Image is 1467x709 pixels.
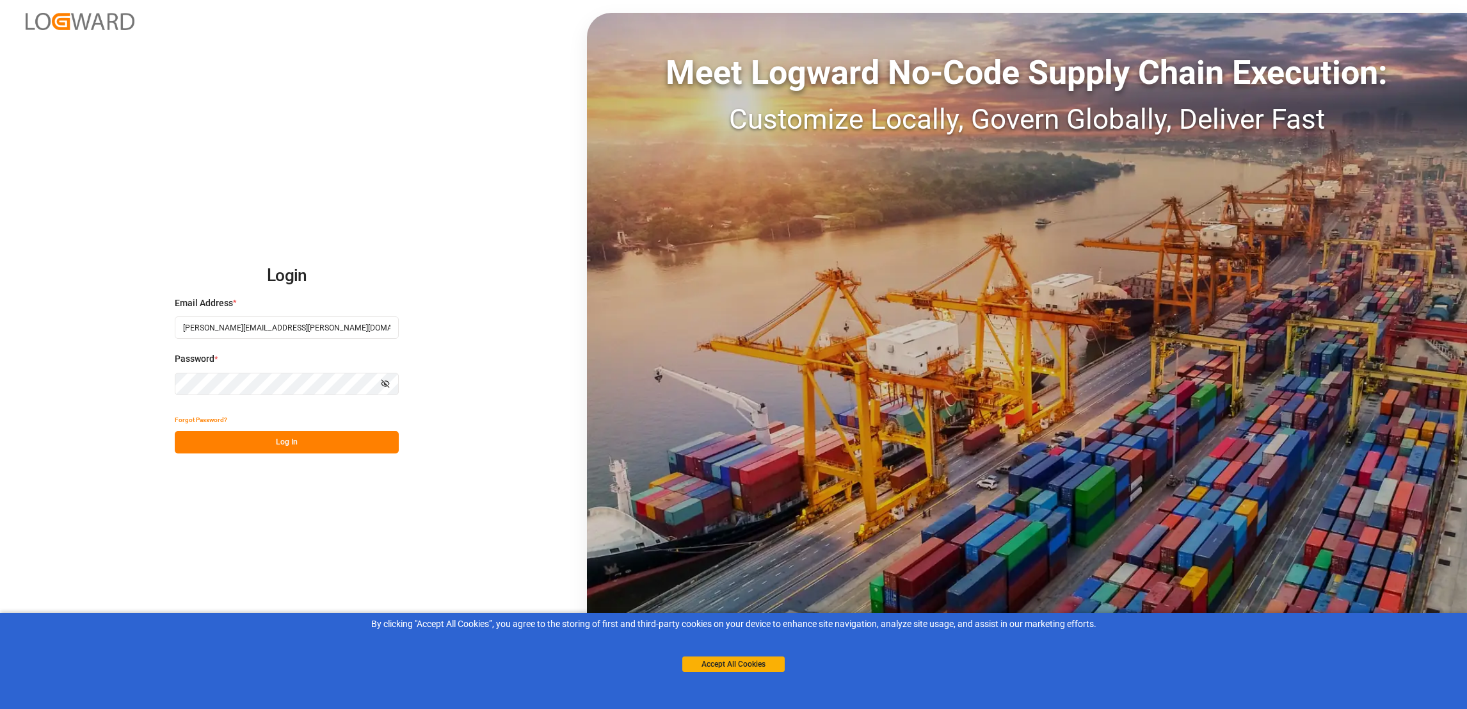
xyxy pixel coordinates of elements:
img: Logward_new_orange.png [26,13,134,30]
div: Customize Locally, Govern Globally, Deliver Fast [587,98,1467,140]
input: Enter your email [175,316,399,339]
button: Forgot Password? [175,409,227,431]
h2: Login [175,256,399,297]
div: Meet Logward No-Code Supply Chain Execution: [587,48,1467,98]
button: Log In [175,431,399,453]
span: Password [175,352,214,366]
div: By clicking "Accept All Cookies”, you agree to the storing of first and third-party cookies on yo... [9,617,1458,631]
span: Email Address [175,297,233,310]
button: Accept All Cookies [682,656,785,672]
